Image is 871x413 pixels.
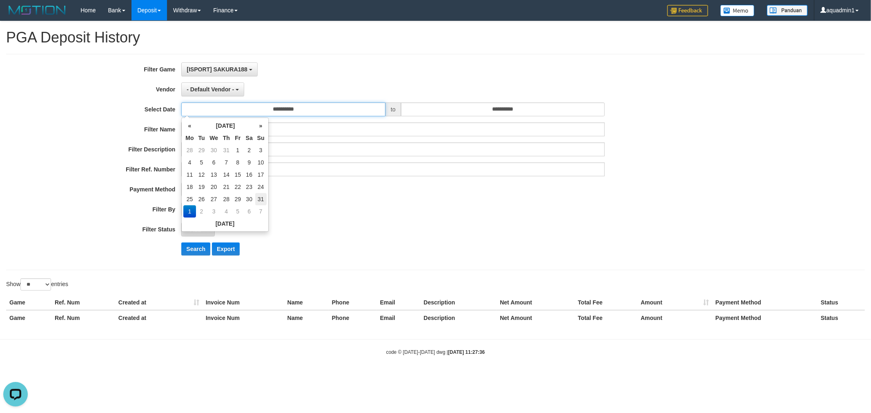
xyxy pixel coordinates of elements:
[183,144,196,156] td: 28
[207,144,221,156] td: 30
[51,295,115,310] th: Ref. Num
[221,181,232,193] td: 21
[377,310,421,325] th: Email
[232,193,243,205] td: 29
[207,193,221,205] td: 27
[181,242,210,255] button: Search
[255,120,267,132] th: »
[255,169,267,181] td: 17
[232,181,243,193] td: 22
[221,144,232,156] td: 31
[255,144,267,156] td: 3
[497,310,575,325] th: Net Amount
[221,132,232,144] th: Th
[232,169,243,181] td: 15
[183,120,196,132] th: «
[284,295,329,310] th: Name
[818,310,865,325] th: Status
[243,156,255,169] td: 9
[207,156,221,169] td: 6
[196,120,255,132] th: [DATE]
[51,310,115,325] th: Ref. Num
[255,156,267,169] td: 10
[818,295,865,310] th: Status
[221,156,232,169] td: 7
[712,295,818,310] th: Payment Method
[207,181,221,193] td: 20
[243,144,255,156] td: 2
[385,102,401,116] span: to
[187,66,247,73] span: [ISPORT] SAKURA188
[183,218,266,230] th: [DATE]
[221,169,232,181] td: 14
[196,156,207,169] td: 5
[243,181,255,193] td: 23
[575,310,637,325] th: Total Fee
[196,144,207,156] td: 29
[183,169,196,181] td: 11
[637,295,712,310] th: Amount
[232,156,243,169] td: 8
[232,144,243,156] td: 1
[207,205,221,218] td: 3
[181,62,257,76] button: [ISPORT] SAKURA188
[497,295,575,310] th: Net Amount
[20,278,51,291] select: Showentries
[207,169,221,181] td: 13
[6,29,865,46] h1: PGA Deposit History
[196,169,207,181] td: 12
[221,193,232,205] td: 28
[667,5,708,16] img: Feedback.jpg
[196,193,207,205] td: 26
[232,132,243,144] th: Fr
[187,86,234,93] span: - Default Vendor -
[637,310,712,325] th: Amount
[575,295,637,310] th: Total Fee
[196,205,207,218] td: 2
[221,205,232,218] td: 4
[377,295,421,310] th: Email
[207,132,221,144] th: We
[712,310,818,325] th: Payment Method
[386,349,485,355] small: code © [DATE]-[DATE] dwg |
[115,310,203,325] th: Created at
[232,205,243,218] td: 5
[448,349,485,355] strong: [DATE] 11:27:36
[329,310,377,325] th: Phone
[6,4,68,16] img: MOTION_logo.png
[6,278,68,291] label: Show entries
[255,205,267,218] td: 7
[203,295,284,310] th: Invoice Num
[420,310,497,325] th: Description
[243,169,255,181] td: 16
[187,226,205,233] span: - ALL -
[255,132,267,144] th: Su
[284,310,329,325] th: Name
[243,205,255,218] td: 6
[329,295,377,310] th: Phone
[183,156,196,169] td: 4
[181,82,244,96] button: - Default Vendor -
[6,295,51,310] th: Game
[3,3,28,28] button: Open LiveChat chat widget
[243,132,255,144] th: Sa
[203,310,284,325] th: Invoice Num
[420,295,497,310] th: Description
[720,5,755,16] img: Button%20Memo.svg
[196,132,207,144] th: Tu
[183,193,196,205] td: 25
[212,242,240,255] button: Export
[183,205,196,218] td: 1
[183,181,196,193] td: 18
[243,193,255,205] td: 30
[183,132,196,144] th: Mo
[115,295,203,310] th: Created at
[6,310,51,325] th: Game
[255,193,267,205] td: 31
[196,181,207,193] td: 19
[767,5,808,16] img: panduan.png
[255,181,267,193] td: 24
